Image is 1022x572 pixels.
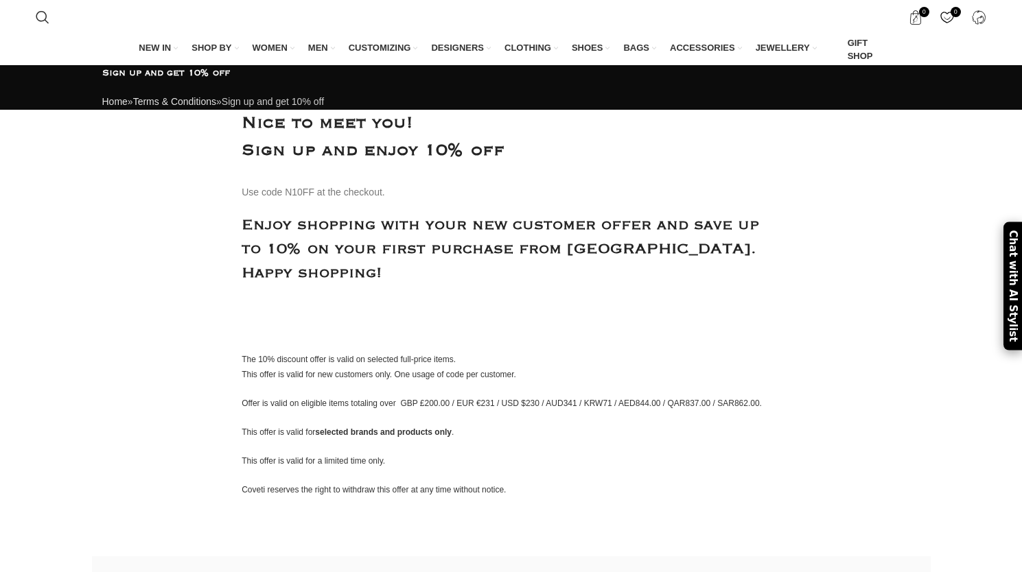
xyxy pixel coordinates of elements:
span: SHOP BY [191,42,231,54]
a: Terms & Conditions [133,96,216,107]
a: ACCESSORIES [670,34,742,62]
a: CLOTHING [504,34,558,62]
div: Use code N10FF at the checkout. [242,184,385,200]
span: MEN [308,42,328,54]
strong: selected brands and products only [315,427,452,437]
span: GIFT SHOP [848,37,883,62]
span: DESIGNERS [431,42,484,54]
span: CUSTOMIZING [349,42,411,54]
h1: Nice to meet you! Sign up and enjoy 10% off [242,110,504,163]
div: The 10% discount offer is valid on selected full-price items. [242,352,762,484]
a: DESIGNERS [431,34,491,62]
img: GiftBag [831,44,843,56]
div: My Wishlist [933,3,962,31]
p: Coveti reserves the right to withdraw this offer at any time without notice. [242,482,762,497]
span: Sign up and get 10% off [222,96,324,107]
span: 0 [919,7,929,17]
p: This offer is valid for . [242,425,762,440]
div: Main navigation [29,34,993,65]
a: SHOES [572,34,610,62]
span: WOMEN [253,42,288,54]
a: SHOP BY [191,34,238,62]
span: ACCESSORIES [670,42,735,54]
span: CLOTHING [504,42,551,54]
h2: Enjoy shopping with your new customer offer and save up to 10% on your first purchase from [GEOGR... [242,213,780,285]
p: This offer is valid for a limited time only. [242,453,762,468]
h1: Sign up and get 10% off [102,66,920,80]
div: » » [102,94,920,109]
a: 0 [933,3,962,31]
a: CUSTOMIZING [349,34,418,62]
span: JEWELLERY [756,42,810,54]
a: NEW IN [139,34,178,62]
span: 0 [951,7,961,17]
a: WOMEN [253,34,294,62]
p: This offer is valid for new customers only. One usage of code per customer. [242,367,762,382]
a: MEN [308,34,335,62]
span: NEW IN [139,42,171,54]
p: Offer is valid on eligible items totaling over GBP £200.00 / EUR €231 / USD $230 / AUD341 / KRW71... [242,396,762,411]
a: 0 [902,3,930,31]
a: BAGS [623,34,656,62]
a: Search [29,3,56,31]
a: JEWELLERY [756,34,817,62]
span: SHOES [572,42,603,54]
a: GIFT SHOP [831,34,883,65]
a: Home [102,96,128,107]
span: BAGS [623,42,649,54]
